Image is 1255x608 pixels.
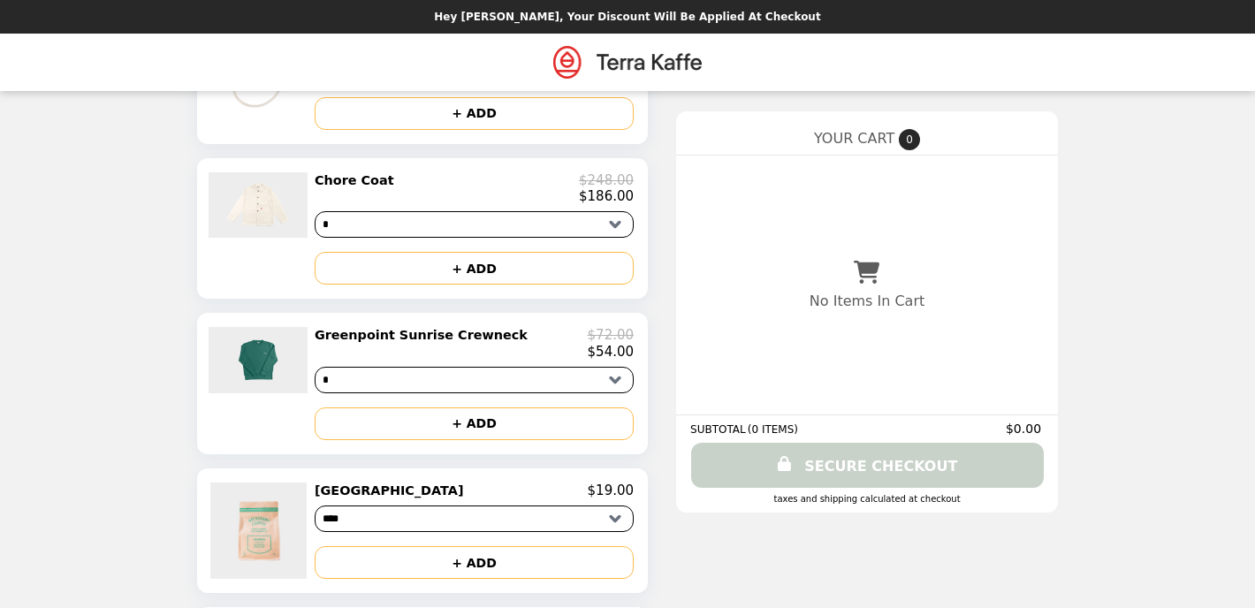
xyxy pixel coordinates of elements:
[553,44,702,80] img: Brand Logo
[579,172,634,188] p: $248.00
[690,494,1044,504] div: Taxes and Shipping calculated at checkout
[899,129,920,150] span: 0
[315,327,535,343] h2: Greenpoint Sunrise Crewneck
[588,344,635,360] p: $54.00
[810,293,924,309] p: No Items In Cart
[814,130,894,147] span: YOUR CART
[588,483,635,498] p: $19.00
[315,483,471,498] h2: [GEOGRAPHIC_DATA]
[315,97,634,130] button: + ADD
[315,546,634,579] button: + ADD
[315,252,634,285] button: + ADD
[315,407,634,440] button: + ADD
[209,327,312,393] img: Greenpoint Sunrise Crewneck
[315,505,634,532] select: Select a product variant
[315,211,634,238] select: Select a product variant
[209,172,312,239] img: Chore Coat
[588,327,635,343] p: $72.00
[690,423,748,436] span: SUBTOTAL
[579,188,634,204] p: $186.00
[315,367,634,393] select: Select a product variant
[434,11,820,23] p: Hey [PERSON_NAME], your discount will be applied at checkout
[1006,422,1044,436] span: $0.00
[315,172,401,188] h2: Chore Coat
[210,483,311,579] img: Colombia
[748,423,798,436] span: ( 0 ITEMS )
